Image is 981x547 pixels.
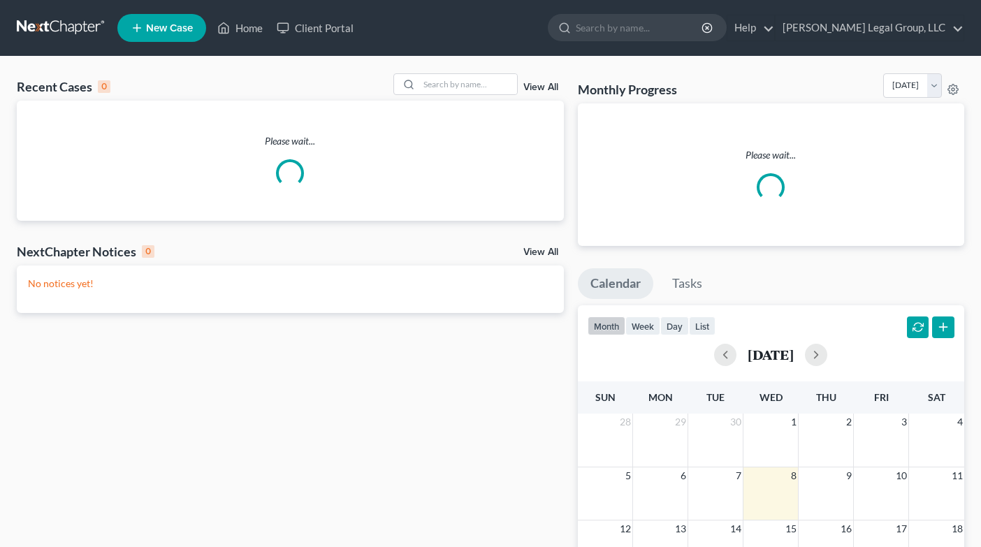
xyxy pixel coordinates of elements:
a: View All [523,82,558,92]
span: 10 [894,467,908,484]
span: Sun [595,391,616,403]
a: Home [210,15,270,41]
span: Mon [648,391,673,403]
span: 28 [618,414,632,430]
span: 30 [729,414,743,430]
span: Tue [706,391,725,403]
span: 2 [845,414,853,430]
h2: [DATE] [748,347,794,362]
span: 9 [845,467,853,484]
a: Tasks [660,268,715,299]
span: 16 [839,520,853,537]
span: 14 [729,520,743,537]
span: Fri [874,391,889,403]
a: Help [727,15,774,41]
div: Recent Cases [17,78,110,95]
span: 11 [950,467,964,484]
span: 13 [674,520,688,537]
span: 3 [900,414,908,430]
span: 4 [956,414,964,430]
span: 12 [618,520,632,537]
input: Search by name... [576,15,704,41]
button: list [689,316,715,335]
span: 29 [674,414,688,430]
button: month [588,316,625,335]
span: 6 [679,467,688,484]
p: Please wait... [17,134,564,148]
span: 17 [894,520,908,537]
span: 7 [734,467,743,484]
div: NextChapter Notices [17,243,154,260]
p: Please wait... [589,148,953,162]
span: 5 [624,467,632,484]
button: week [625,316,660,335]
input: Search by name... [419,74,517,94]
span: New Case [146,23,193,34]
div: 0 [142,245,154,258]
span: Thu [816,391,836,403]
button: day [660,316,689,335]
span: 8 [790,467,798,484]
a: [PERSON_NAME] Legal Group, LLC [776,15,964,41]
span: Wed [760,391,783,403]
div: 0 [98,80,110,93]
a: Client Portal [270,15,361,41]
span: 18 [950,520,964,537]
a: Calendar [578,268,653,299]
span: 15 [784,520,798,537]
span: Sat [928,391,945,403]
a: View All [523,247,558,257]
span: 1 [790,414,798,430]
p: No notices yet! [28,277,553,291]
h3: Monthly Progress [578,81,677,98]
